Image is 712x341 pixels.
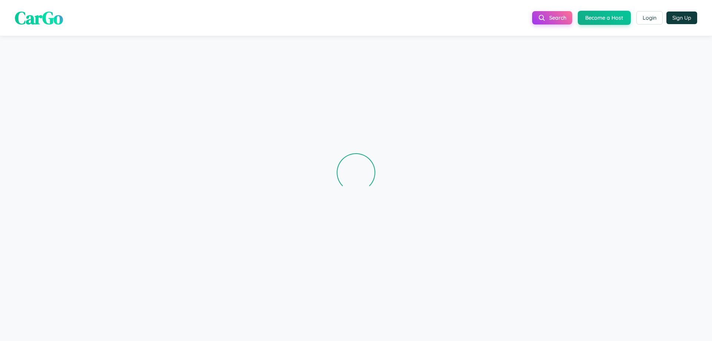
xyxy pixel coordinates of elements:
[549,14,566,21] span: Search
[532,11,572,24] button: Search
[578,11,631,25] button: Become a Host
[636,11,663,24] button: Login
[666,12,697,24] button: Sign Up
[15,6,63,30] span: CarGo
